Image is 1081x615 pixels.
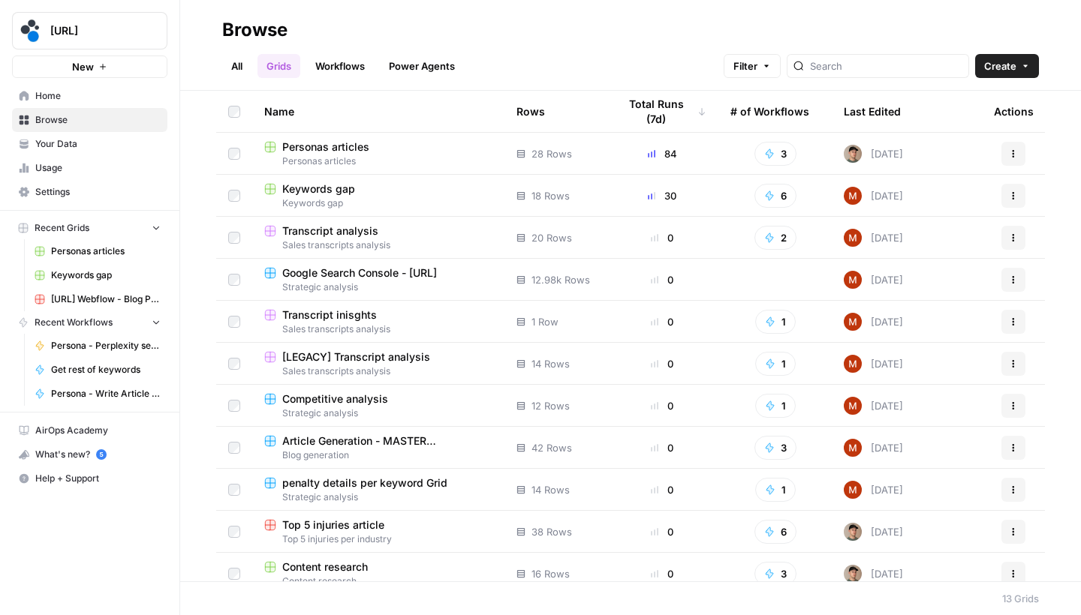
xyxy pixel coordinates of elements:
[282,475,447,490] span: penalty details per keyword Grid
[754,184,796,208] button: 6
[28,239,167,263] a: Personas articles
[264,574,492,588] span: Content research
[35,137,161,151] span: Your Data
[755,352,796,376] button: 1
[51,339,161,352] span: Persona - Perplexity search
[12,418,167,442] a: AirOps Academy
[755,478,796,502] button: 1
[264,91,492,132] div: Name
[282,433,492,448] span: Article Generation - MASTER [PERSON_NAME]
[28,287,167,311] a: [URL] Webflow - Blog Posts Refresh
[12,132,167,156] a: Your Data
[35,424,161,437] span: AirOps Academy
[264,196,492,210] span: Keywords gap
[264,532,492,546] span: Top 5 injuries per industry
[12,442,167,466] button: What's new? 5
[844,187,862,205] img: vrw3c2i85bxreej33hwq2s6ci9t1
[531,440,572,455] span: 42 Rows
[754,226,796,250] button: 2
[35,113,161,127] span: Browse
[264,490,492,504] span: Strategic analysis
[12,180,167,204] a: Settings
[264,448,492,462] span: Blog generation
[754,562,796,586] button: 3
[618,272,706,287] div: 0
[844,481,862,499] img: vrw3c2i85bxreej33hwq2s6ci9t1
[282,559,368,574] span: Content research
[264,559,492,588] a: Content researchContent research
[844,145,862,163] img: bpsmmg7ns9rlz03fz0nd196eddmi
[28,382,167,406] a: Persona - Write Article Content Brief
[264,181,492,210] a: Keywords gapKeywords gap
[844,439,903,457] div: [DATE]
[222,54,251,78] a: All
[282,517,384,532] span: Top 5 injuries article
[730,91,809,132] div: # of Workflows
[264,391,492,420] a: Competitive analysisStrategic analysis
[844,145,903,163] div: [DATE]
[844,565,903,583] div: [DATE]
[844,313,862,331] img: vrw3c2i85bxreej33hwq2s6ci9t1
[282,265,437,280] span: Google Search Console - [URL]
[306,54,374,78] a: Workflows
[844,91,901,132] div: Last Edited
[531,272,590,287] span: 12.98k Rows
[13,443,167,466] div: What's new?
[12,108,167,132] a: Browse
[618,91,706,132] div: Total Runs (7d)
[264,307,492,336] a: Transcript inisghtsSales transcripts analysis
[282,391,388,406] span: Competitive analysis
[282,181,355,196] span: Keywords gap
[844,187,903,205] div: [DATE]
[531,398,570,413] span: 12 Rows
[51,363,161,376] span: Get rest of keywords
[531,566,570,581] span: 16 Rows
[12,217,167,239] button: Recent Grids
[844,397,862,415] img: vrw3c2i85bxreej33hwq2s6ci9t1
[1002,591,1039,606] div: 13 Grids
[844,313,903,331] div: [DATE]
[531,482,570,497] span: 14 Rows
[12,466,167,490] button: Help + Support
[264,364,492,378] span: Sales transcripts analysis
[222,18,288,42] div: Browse
[618,314,706,329] div: 0
[35,472,161,485] span: Help + Support
[51,244,161,258] span: Personas articles
[264,154,492,168] span: Personas articles
[51,387,161,400] span: Persona - Write Article Content Brief
[844,523,903,541] div: [DATE]
[754,520,796,544] button: 6
[844,523,862,541] img: bpsmmg7ns9rlz03fz0nd196eddmi
[282,307,377,322] span: Transcript inisghts
[264,139,492,168] a: Personas articlesPersonas articles
[844,355,862,373] img: vrw3c2i85bxreej33hwq2s6ci9t1
[264,433,492,462] a: Article Generation - MASTER [PERSON_NAME]Blog generation
[12,55,167,78] button: New
[35,221,89,235] span: Recent Grids
[35,89,161,103] span: Home
[618,230,706,245] div: 0
[975,54,1039,78] button: Create
[99,451,103,458] text: 5
[50,23,141,38] span: [URL]
[17,17,44,44] img: spot.ai Logo
[12,311,167,334] button: Recent Workflows
[35,185,161,199] span: Settings
[264,517,492,546] a: Top 5 injuries articleTop 5 injuries per industry
[51,268,161,282] span: Keywords gap
[264,280,492,294] span: Strategic analysis
[257,54,300,78] a: Grids
[844,397,903,415] div: [DATE]
[755,394,796,418] button: 1
[264,238,492,252] span: Sales transcripts analysis
[531,146,572,161] span: 28 Rows
[844,271,903,289] div: [DATE]
[618,524,706,539] div: 0
[844,229,903,247] div: [DATE]
[618,398,706,413] div: 0
[531,230,572,245] span: 20 Rows
[28,358,167,382] a: Get rest of keywords
[35,316,113,329] span: Recent Workflows
[380,54,464,78] a: Power Agents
